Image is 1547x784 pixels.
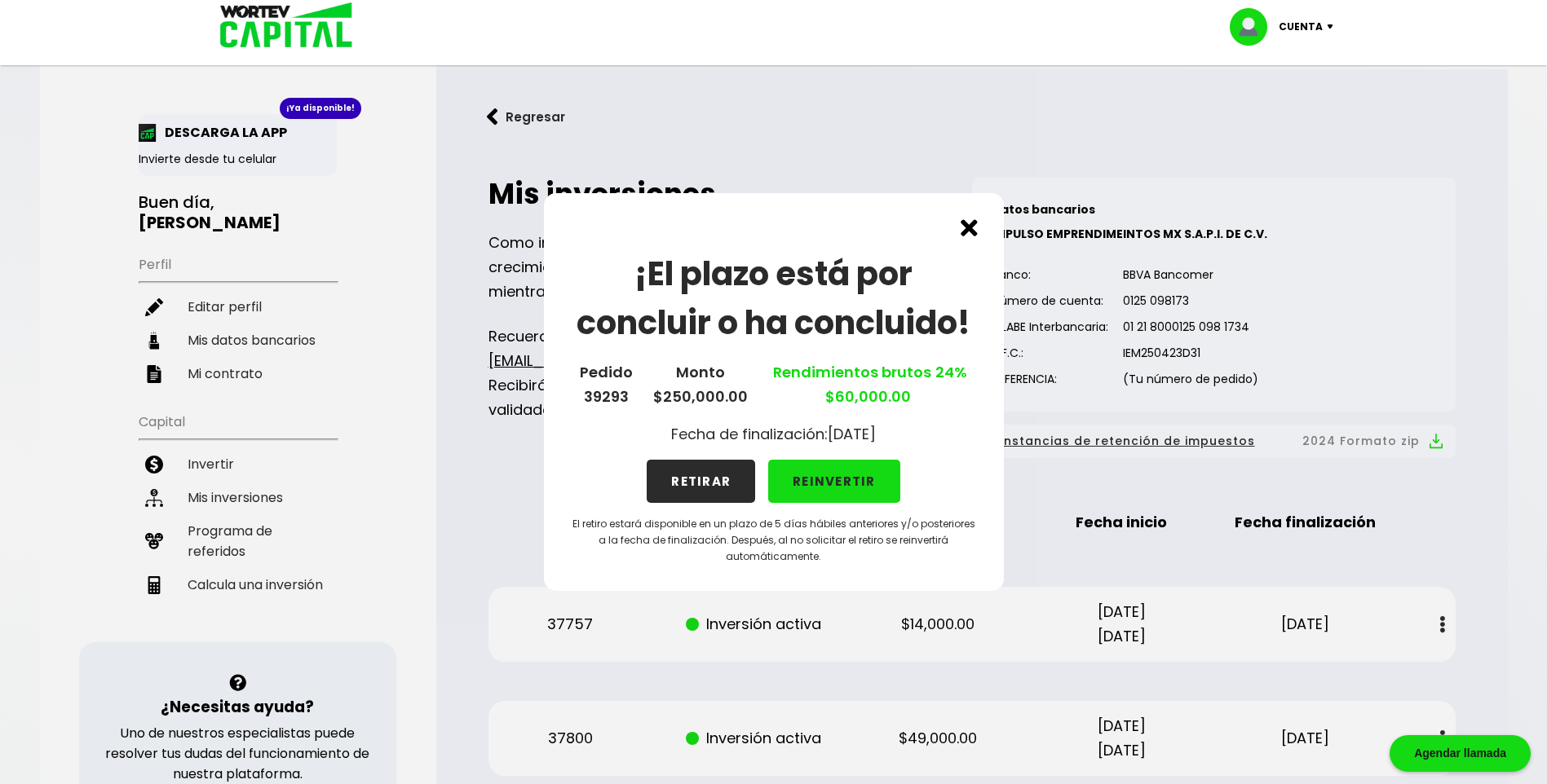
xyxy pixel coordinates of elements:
[931,362,967,382] span: 24%
[570,249,978,347] h1: ¡El plazo está por concluir o ha concluido!
[671,422,876,447] p: Fecha de finalización: [DATE]
[961,219,978,236] img: cross.ed5528e3.svg
[653,360,748,409] p: Monto $250,000.00
[570,516,978,565] p: El retiro estará disponible en un plazo de 5 días hábiles anteriores y/o posteriores a la fecha d...
[1323,24,1345,29] img: icon-down
[1230,8,1279,46] img: profile-image
[769,362,967,407] a: Rendimientos brutos $60,000.00
[768,460,900,503] button: REINVERTIR
[1390,735,1531,772] div: Agendar llamada
[647,460,755,503] button: RETIRAR
[1279,15,1323,39] p: Cuenta
[580,360,633,409] p: Pedido 39293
